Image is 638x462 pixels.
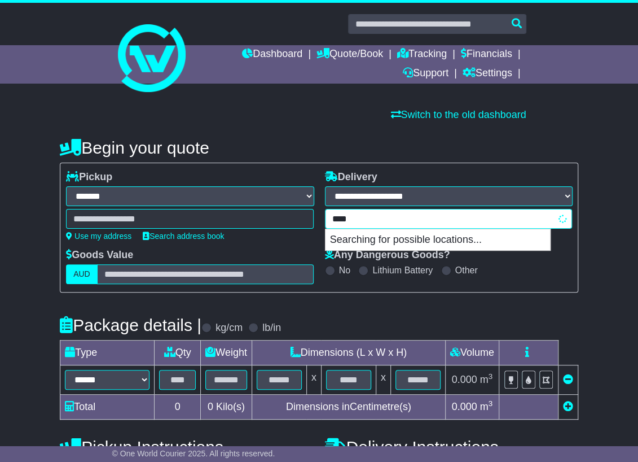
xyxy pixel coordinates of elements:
td: Type [60,341,155,365]
span: 0.000 [452,401,477,412]
label: lb/in [262,322,281,334]
label: Any Dangerous Goods? [325,249,450,261]
sup: 3 [489,399,493,408]
h4: Package details | [60,316,201,334]
label: Goods Value [66,249,133,261]
td: Kilo(s) [201,395,252,420]
sup: 3 [489,372,493,381]
span: m [480,401,493,412]
td: 0 [155,395,201,420]
a: Settings [463,64,512,84]
label: AUD [66,264,98,284]
h4: Begin your quote [60,138,578,157]
td: Qty [155,341,201,365]
td: Dimensions in Centimetre(s) [252,395,445,420]
typeahead: Please provide city [325,209,572,229]
a: Use my address [66,232,131,241]
label: Pickup [66,171,112,184]
td: Total [60,395,155,420]
span: 0 [208,401,213,412]
td: Dimensions (L x W x H) [252,341,445,365]
a: Add new item [563,401,573,412]
a: Quote/Book [316,45,383,64]
a: Remove this item [563,374,573,385]
a: Search address book [143,232,224,241]
td: Volume [445,341,499,365]
p: Searching for possible locations... [325,229,550,251]
span: 0.000 [452,374,477,385]
a: Tracking [397,45,447,64]
a: Switch to the old dashboard [390,109,526,120]
h4: Delivery Instructions [325,438,578,456]
span: © One World Courier 2025. All rights reserved. [112,449,275,458]
a: Financials [461,45,512,64]
span: m [480,374,493,385]
label: Other [455,265,478,276]
td: x [306,365,321,395]
h4: Pickup Instructions [60,438,313,456]
label: Lithium Battery [372,265,433,276]
td: Weight [201,341,252,365]
label: Delivery [325,171,377,184]
a: Dashboard [242,45,302,64]
label: No [339,265,350,276]
label: kg/cm [215,322,243,334]
a: Support [403,64,448,84]
td: x [376,365,390,395]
